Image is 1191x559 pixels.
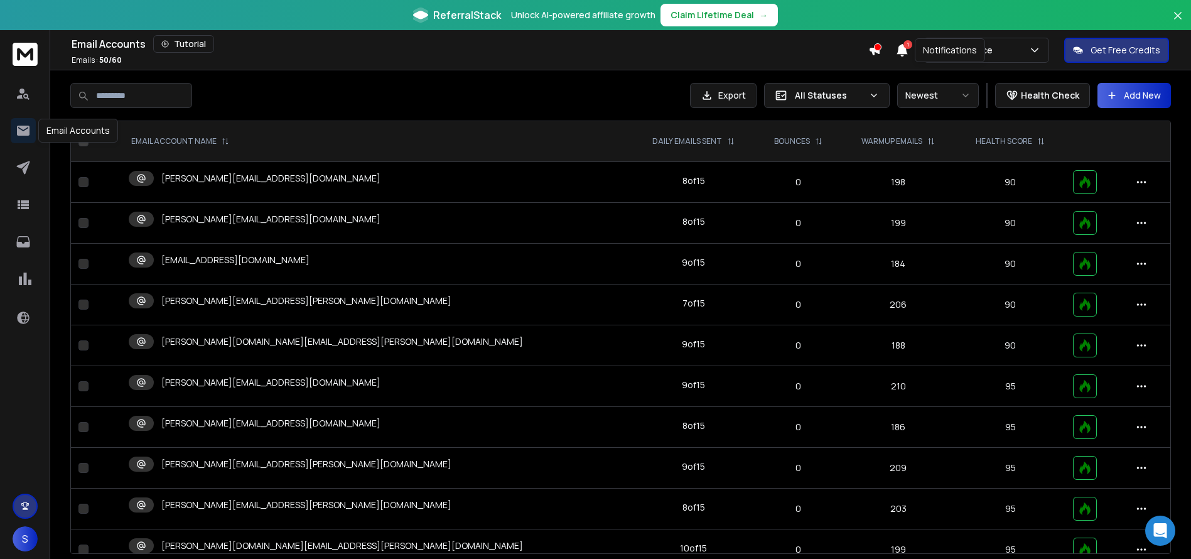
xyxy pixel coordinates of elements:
[956,203,1065,244] td: 90
[764,339,833,352] p: 0
[841,489,956,529] td: 203
[161,335,523,348] p: [PERSON_NAME][DOMAIN_NAME][EMAIL_ADDRESS][PERSON_NAME][DOMAIN_NAME]
[995,83,1090,108] button: Health Check
[841,203,956,244] td: 199
[897,83,979,108] button: Newest
[903,40,912,49] span: 1
[161,213,380,225] p: [PERSON_NAME][EMAIL_ADDRESS][DOMAIN_NAME]
[682,297,705,310] div: 7 of 15
[682,460,705,473] div: 9 of 15
[99,55,122,65] span: 50 / 60
[161,254,310,266] p: [EMAIL_ADDRESS][DOMAIN_NAME]
[682,420,705,432] div: 8 of 15
[1145,516,1175,546] div: Open Intercom Messenger
[161,295,451,307] p: [PERSON_NAME][EMAIL_ADDRESS][PERSON_NAME][DOMAIN_NAME]
[764,502,833,515] p: 0
[13,526,38,551] button: S
[764,543,833,556] p: 0
[976,136,1032,146] p: HEALTH SCORE
[795,89,864,102] p: All Statuses
[915,38,985,62] div: Notifications
[682,175,705,187] div: 8 of 15
[161,499,451,511] p: [PERSON_NAME][EMAIL_ADDRESS][PERSON_NAME][DOMAIN_NAME]
[956,162,1065,203] td: 90
[956,366,1065,407] td: 95
[161,172,380,185] p: [PERSON_NAME][EMAIL_ADDRESS][DOMAIN_NAME]
[841,285,956,325] td: 206
[956,448,1065,489] td: 95
[131,136,229,146] div: EMAIL ACCOUNT NAME
[956,244,1065,285] td: 90
[841,448,956,489] td: 209
[652,136,722,146] p: DAILY EMAILS SENT
[764,462,833,474] p: 0
[1170,8,1186,38] button: Close banner
[764,176,833,188] p: 0
[690,83,757,108] button: Export
[956,407,1065,448] td: 95
[764,380,833,393] p: 0
[841,366,956,407] td: 210
[841,244,956,285] td: 184
[660,4,778,26] button: Claim Lifetime Deal→
[764,421,833,433] p: 0
[682,501,705,514] div: 8 of 15
[433,8,501,23] span: ReferralStack
[161,417,380,430] p: [PERSON_NAME][EMAIL_ADDRESS][DOMAIN_NAME]
[861,136,922,146] p: WARMUP EMAILS
[72,35,868,53] div: Email Accounts
[38,119,118,143] div: Email Accounts
[153,35,214,53] button: Tutorial
[682,379,705,391] div: 9 of 15
[1064,38,1169,63] button: Get Free Credits
[764,258,833,270] p: 0
[956,285,1065,325] td: 90
[161,458,451,470] p: [PERSON_NAME][EMAIL_ADDRESS][PERSON_NAME][DOMAIN_NAME]
[841,325,956,366] td: 188
[161,376,380,389] p: [PERSON_NAME][EMAIL_ADDRESS][DOMAIN_NAME]
[161,540,523,552] p: [PERSON_NAME][DOMAIN_NAME][EMAIL_ADDRESS][PERSON_NAME][DOMAIN_NAME]
[764,217,833,229] p: 0
[956,325,1065,366] td: 90
[511,9,655,21] p: Unlock AI-powered affiliate growth
[759,9,768,21] span: →
[841,407,956,448] td: 186
[682,256,705,269] div: 9 of 15
[841,162,956,203] td: 198
[1021,89,1079,102] p: Health Check
[72,55,122,65] p: Emails :
[680,542,707,555] div: 10 of 15
[956,489,1065,529] td: 95
[764,298,833,311] p: 0
[1091,44,1160,57] p: Get Free Credits
[1097,83,1171,108] button: Add New
[682,338,705,350] div: 9 of 15
[774,136,810,146] p: BOUNCES
[682,215,705,228] div: 8 of 15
